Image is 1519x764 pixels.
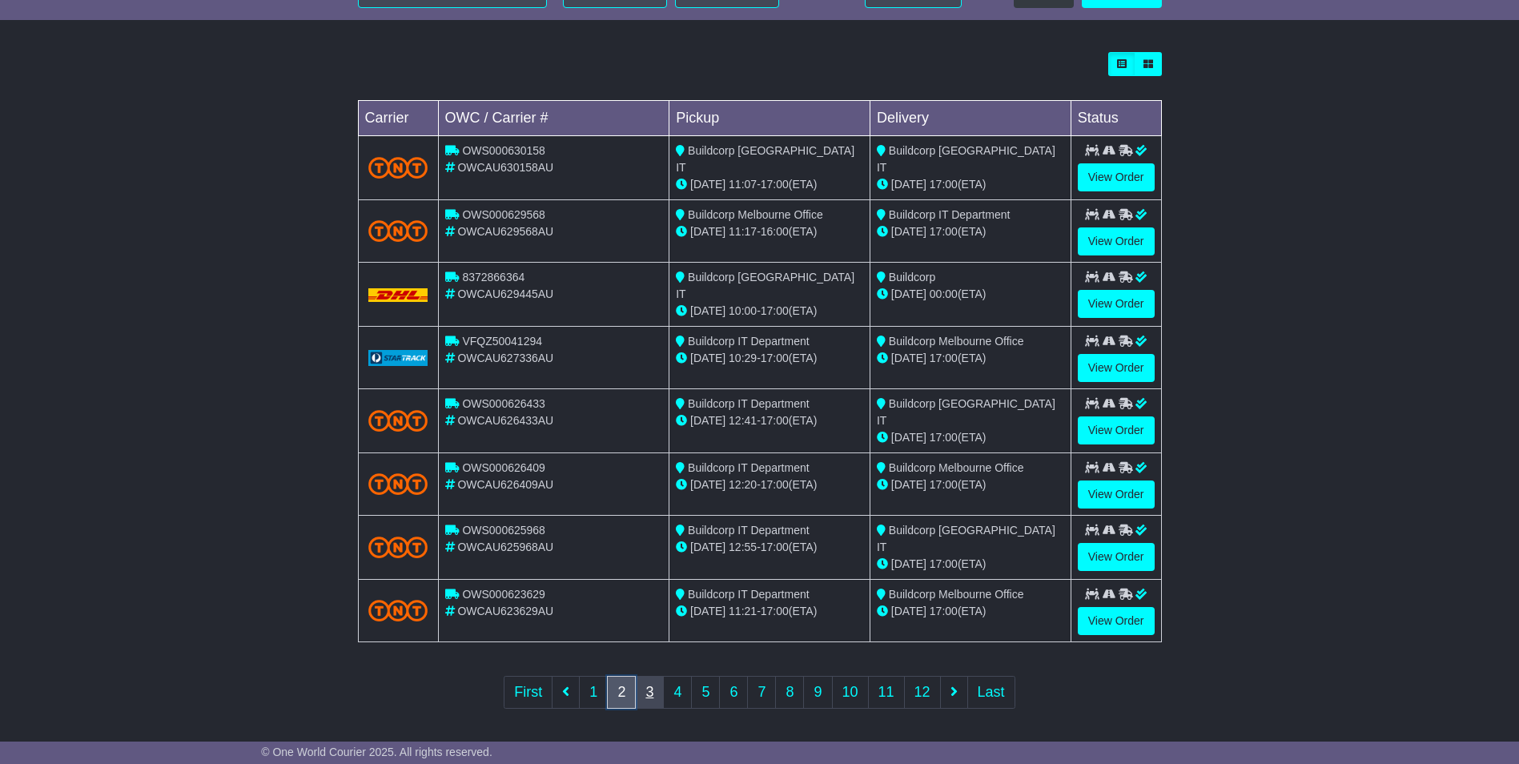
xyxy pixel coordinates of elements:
[462,208,545,221] span: OWS000629568
[368,350,428,366] img: GetCarrierServiceLogo
[368,537,428,558] img: TNT_Domestic.png
[462,588,545,601] span: OWS000623629
[891,478,926,491] span: [DATE]
[761,541,789,553] span: 17:00
[761,478,789,491] span: 17:00
[877,223,1064,240] div: (ETA)
[676,144,854,174] span: Buildcorp [GEOGRAPHIC_DATA] IT
[676,539,863,556] div: - (ETA)
[462,524,545,537] span: OWS000625968
[676,176,863,193] div: - (ETA)
[457,478,553,491] span: OWCAU626409AU
[1071,101,1161,136] td: Status
[368,410,428,432] img: TNT_Domestic.png
[891,288,926,300] span: [DATE]
[729,541,757,553] span: 12:55
[870,101,1071,136] td: Delivery
[457,288,553,300] span: OWCAU629445AU
[930,557,958,570] span: 17:00
[930,225,958,238] span: 17:00
[930,605,958,617] span: 17:00
[877,524,1055,553] span: Buildcorp [GEOGRAPHIC_DATA] IT
[930,431,958,444] span: 17:00
[368,473,428,495] img: TNT_Domestic.png
[261,746,492,758] span: © One World Courier 2025. All rights reserved.
[904,676,941,709] a: 12
[457,225,553,238] span: OWCAU629568AU
[438,101,669,136] td: OWC / Carrier #
[1078,481,1155,509] a: View Order
[877,556,1064,573] div: (ETA)
[747,676,776,709] a: 7
[676,476,863,493] div: - (ETA)
[930,178,958,191] span: 17:00
[877,286,1064,303] div: (ETA)
[877,429,1064,446] div: (ETA)
[676,223,863,240] div: - (ETA)
[691,676,720,709] a: 5
[889,208,1010,221] span: Buildcorp IT Department
[690,304,725,317] span: [DATE]
[1078,163,1155,191] a: View Order
[889,335,1024,348] span: Buildcorp Melbourne Office
[761,178,789,191] span: 17:00
[607,676,636,709] a: 2
[688,397,809,410] span: Buildcorp IT Department
[579,676,608,709] a: 1
[457,541,553,553] span: OWCAU625968AU
[690,352,725,364] span: [DATE]
[688,335,809,348] span: Buildcorp IT Department
[761,414,789,427] span: 17:00
[891,605,926,617] span: [DATE]
[729,605,757,617] span: 11:21
[462,271,524,283] span: 8372866364
[462,335,542,348] span: VFQZ50041294
[462,144,545,157] span: OWS000630158
[729,225,757,238] span: 11:17
[1078,354,1155,382] a: View Order
[729,478,757,491] span: 12:20
[457,605,553,617] span: OWCAU623629AU
[457,352,553,364] span: OWCAU627336AU
[877,176,1064,193] div: (ETA)
[457,414,553,427] span: OWCAU626433AU
[690,178,725,191] span: [DATE]
[663,676,692,709] a: 4
[462,397,545,410] span: OWS000626433
[504,676,553,709] a: First
[690,225,725,238] span: [DATE]
[930,478,958,491] span: 17:00
[877,397,1055,427] span: Buildcorp [GEOGRAPHIC_DATA] IT
[635,676,664,709] a: 3
[462,461,545,474] span: OWS000626409
[1078,416,1155,444] a: View Order
[1078,227,1155,255] a: View Order
[803,676,832,709] a: 9
[889,271,935,283] span: Buildcorp
[688,461,809,474] span: Buildcorp IT Department
[832,676,869,709] a: 10
[676,271,854,300] span: Buildcorp [GEOGRAPHIC_DATA] IT
[877,476,1064,493] div: (ETA)
[877,144,1055,174] span: Buildcorp [GEOGRAPHIC_DATA] IT
[729,352,757,364] span: 10:29
[719,676,748,709] a: 6
[368,600,428,621] img: TNT_Domestic.png
[729,304,757,317] span: 10:00
[967,676,1015,709] a: Last
[891,352,926,364] span: [DATE]
[676,412,863,429] div: - (ETA)
[930,352,958,364] span: 17:00
[688,588,809,601] span: Buildcorp IT Department
[688,524,809,537] span: Buildcorp IT Department
[690,541,725,553] span: [DATE]
[729,178,757,191] span: 11:07
[889,588,1024,601] span: Buildcorp Melbourne Office
[877,603,1064,620] div: (ETA)
[368,157,428,179] img: TNT_Domestic.png
[1078,290,1155,318] a: View Order
[891,178,926,191] span: [DATE]
[690,478,725,491] span: [DATE]
[930,288,958,300] span: 00:00
[1078,543,1155,571] a: View Order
